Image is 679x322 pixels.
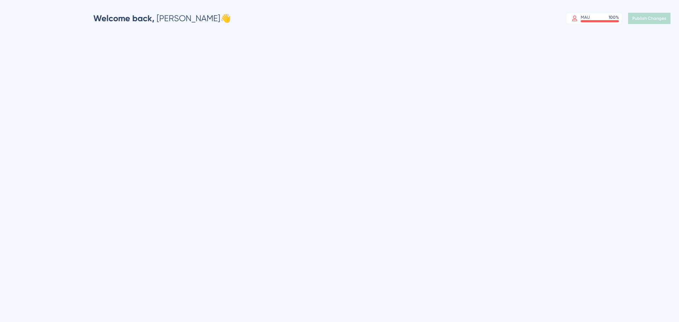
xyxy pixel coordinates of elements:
div: 100 % [609,14,619,20]
span: Welcome back, [93,13,155,23]
span: Publish Changes [632,16,666,21]
div: MAU [581,14,590,20]
div: [PERSON_NAME] 👋 [93,13,231,24]
button: Publish Changes [628,13,671,24]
